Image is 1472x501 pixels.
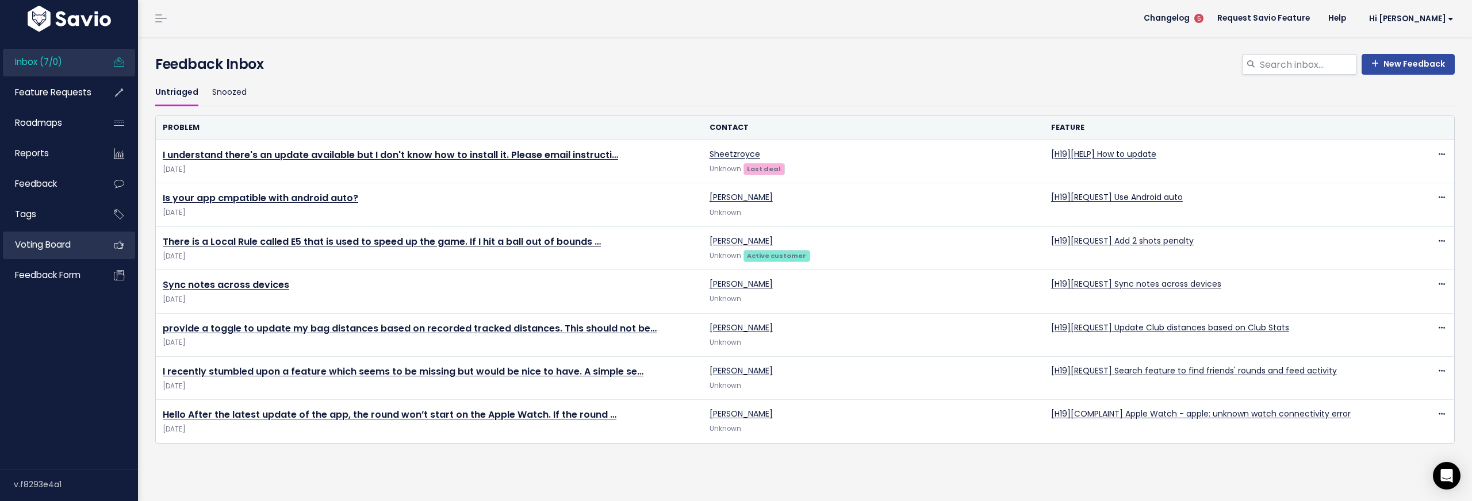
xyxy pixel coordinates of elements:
ul: Filter feature requests [155,79,1455,106]
a: [PERSON_NAME] [710,278,773,290]
a: Untriaged [155,79,198,106]
a: I recently stumbled upon a feature which seems to be missing but would be nice to have. A simple se… [163,365,643,378]
span: Unknown [710,251,741,260]
a: Reports [3,140,95,167]
span: Unknown [710,208,741,217]
a: Hi [PERSON_NAME] [1355,10,1463,28]
img: logo-white.9d6f32f41409.svg [25,6,114,32]
a: [PERSON_NAME] [710,191,773,203]
span: Unknown [710,381,741,390]
a: New Feedback [1362,54,1455,75]
a: [PERSON_NAME] [710,365,773,376]
div: v.f8293e4a1 [14,469,138,499]
a: There is a Local Rule called E5 that is used to speed up the game. If I hit a ball out of bounds … [163,235,601,248]
a: I understand there's an update available but I don't know how to install it. Please email instructi… [163,148,618,161]
a: [PERSON_NAME] [710,235,773,246]
a: [H19][HELP] How to update [1051,148,1156,160]
a: Sheetzroyce [710,148,760,160]
a: Voting Board [3,232,95,258]
span: 5 [1194,14,1203,23]
span: Inbox (7/0) [15,56,62,68]
a: Tags [3,201,95,228]
th: Problem [156,116,703,140]
a: [PERSON_NAME] [710,322,773,333]
th: Contact [703,116,1044,140]
a: Lost deal [743,163,785,174]
a: provide a toggle to update my bag distances based on recorded tracked distances. This should not be… [163,322,657,335]
span: Unknown [710,424,741,433]
a: Feedback form [3,262,95,288]
span: [DATE] [163,294,696,306]
strong: Active customer [747,251,806,260]
a: Help [1319,10,1355,27]
a: [PERSON_NAME] [710,408,773,419]
span: Voting Board [15,238,71,250]
a: Active customer [743,249,810,261]
span: Unknown [710,294,741,303]
span: Feedback form [15,269,80,281]
a: [H19][REQUEST] Add 2 shots penalty [1051,235,1194,246]
input: Search inbox... [1259,54,1357,75]
div: Open Intercom Messenger [1433,462,1460,490]
span: Unknown [710,164,741,174]
a: Feedback [3,171,95,197]
h4: Feedback Inbox [155,54,1455,75]
a: [H19][REQUEST] Update Club distances based on Club Stats [1051,322,1289,333]
span: Hi [PERSON_NAME] [1369,14,1454,23]
a: Hello After the latest update of the app, the round won’t start on the Apple Watch. If the round … [163,408,616,421]
a: [H19][COMPLAINT] Apple Watch - apple: unknown watch connectivity error [1051,408,1351,419]
span: [DATE] [163,380,696,392]
span: Changelog [1144,14,1190,22]
a: Request Savio Feature [1208,10,1319,27]
a: Inbox (7/0) [3,49,95,75]
span: Reports [15,147,49,159]
span: [DATE] [163,250,696,263]
a: Snoozed [212,79,247,106]
span: Unknown [710,338,741,347]
span: Tags [15,208,36,220]
a: Sync notes across devices [163,278,289,291]
span: Roadmaps [15,117,62,129]
span: Feature Requests [15,86,91,98]
span: Feedback [15,178,57,190]
a: [H19][REQUEST] Use Android auto [1051,191,1183,203]
span: [DATE] [163,423,696,436]
span: [DATE] [163,337,696,349]
th: Feature [1044,116,1386,140]
span: [DATE] [163,164,696,176]
a: [H19][REQUEST] Search feature to find friends' rounds and feed activity [1051,365,1337,376]
a: Is your app cmpatible with android auto? [163,191,358,205]
a: Feature Requests [3,79,95,106]
a: Roadmaps [3,110,95,136]
strong: Lost deal [747,164,781,174]
a: [H19][REQUEST] Sync notes across devices [1051,278,1221,290]
span: [DATE] [163,207,696,219]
